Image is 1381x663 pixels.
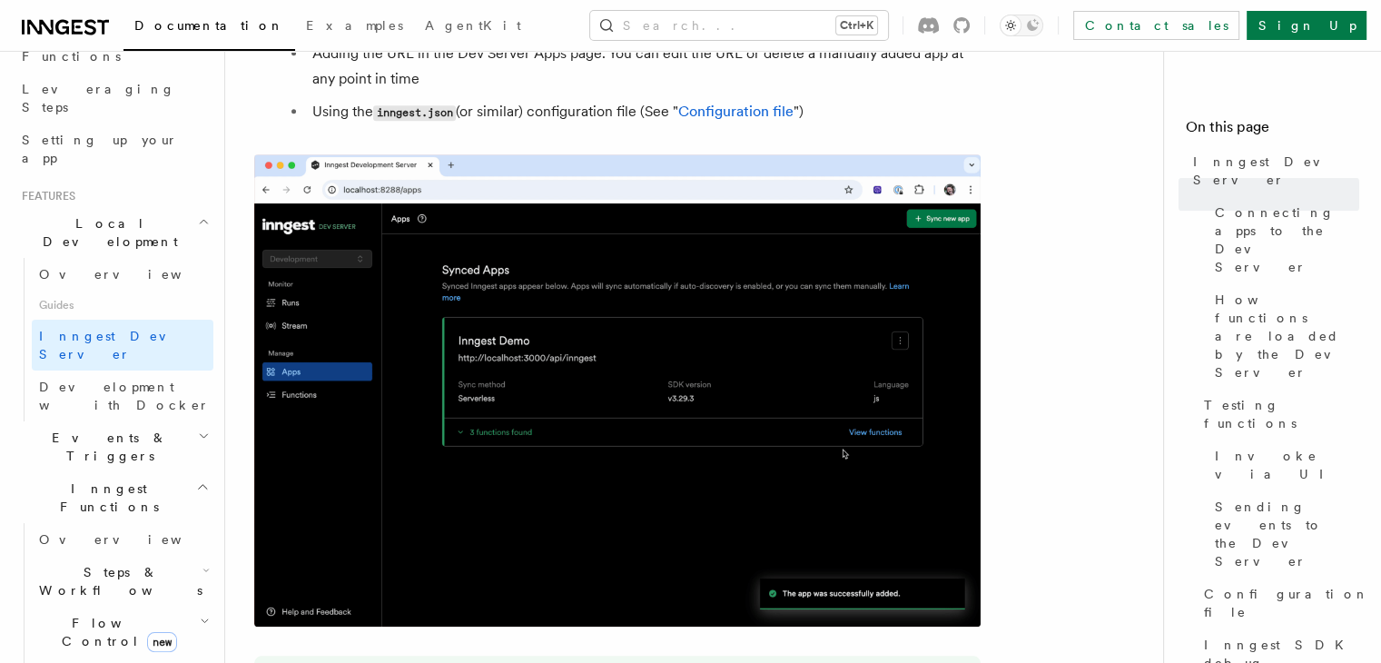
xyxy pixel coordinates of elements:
[425,18,521,33] span: AgentKit
[678,103,794,120] a: Configuration file
[15,189,75,203] span: Features
[15,73,213,124] a: Leveraging Steps
[590,11,888,40] button: Search...Ctrl+K
[1000,15,1043,36] button: Toggle dark mode
[15,124,213,174] a: Setting up your app
[15,214,198,251] span: Local Development
[134,18,284,33] span: Documentation
[32,607,213,658] button: Flow Controlnew
[254,154,981,627] img: Dev Server demo manually syncing an app
[32,563,202,599] span: Steps & Workflows
[1215,291,1359,381] span: How functions are loaded by the Dev Server
[1197,578,1359,628] a: Configuration file
[22,82,175,114] span: Leveraging Steps
[15,207,213,258] button: Local Development
[414,5,532,49] a: AgentKit
[32,614,200,650] span: Flow Control
[1186,116,1359,145] h4: On this page
[1208,283,1359,389] a: How functions are loaded by the Dev Server
[15,480,196,516] span: Inngest Functions
[1208,196,1359,283] a: Connecting apps to the Dev Server
[1204,396,1359,432] span: Testing functions
[1215,447,1359,483] span: Invoke via UI
[39,380,210,412] span: Development with Docker
[1197,389,1359,440] a: Testing functions
[15,421,213,472] button: Events & Triggers
[32,523,213,556] a: Overview
[836,16,877,35] kbd: Ctrl+K
[1208,440,1359,490] a: Invoke via UI
[1247,11,1366,40] a: Sign Up
[1208,490,1359,578] a: Sending events to the Dev Server
[32,291,213,320] span: Guides
[1215,498,1359,570] span: Sending events to the Dev Server
[15,472,213,523] button: Inngest Functions
[39,532,226,547] span: Overview
[39,267,226,282] span: Overview
[32,258,213,291] a: Overview
[306,18,403,33] span: Examples
[15,429,198,465] span: Events & Triggers
[147,632,177,652] span: new
[307,99,981,125] li: Using the (or similar) configuration file (See " ")
[307,41,981,92] li: Adding the URL in the Dev Server Apps page. You can edit the URL or delete a manually added app a...
[1215,203,1359,276] span: Connecting apps to the Dev Server
[123,5,295,51] a: Documentation
[1073,11,1239,40] a: Contact sales
[22,133,178,165] span: Setting up your app
[32,320,213,371] a: Inngest Dev Server
[373,105,456,121] code: inngest.json
[32,556,213,607] button: Steps & Workflows
[39,329,194,361] span: Inngest Dev Server
[32,371,213,421] a: Development with Docker
[1204,585,1369,621] span: Configuration file
[1193,153,1359,189] span: Inngest Dev Server
[15,258,213,421] div: Local Development
[295,5,414,49] a: Examples
[1186,145,1359,196] a: Inngest Dev Server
